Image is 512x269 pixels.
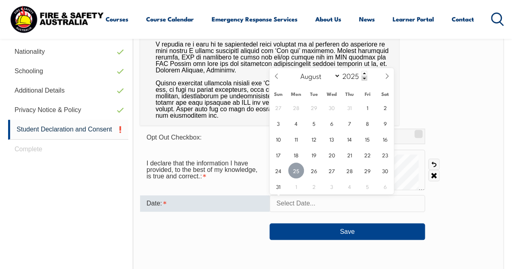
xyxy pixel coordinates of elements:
[288,163,304,178] span: August 25, 2025
[270,195,425,212] input: Select Date...
[8,61,128,81] a: Schooling
[377,115,393,131] span: August 9, 2025
[270,115,286,131] span: August 3, 2025
[324,147,340,163] span: August 20, 2025
[296,70,340,81] select: Month
[270,131,286,147] span: August 10, 2025
[324,100,340,115] span: July 30, 2025
[287,91,305,97] span: Mon
[288,100,304,115] span: July 28, 2025
[270,223,425,239] button: Save
[377,163,393,178] span: August 30, 2025
[315,9,341,29] a: About Us
[324,131,340,147] span: August 13, 2025
[305,91,323,97] span: Tue
[359,147,375,163] span: August 22, 2025
[342,163,357,178] span: August 28, 2025
[146,9,194,29] a: Course Calendar
[324,178,340,194] span: September 3, 2025
[306,178,322,194] span: September 2, 2025
[341,91,359,97] span: Thu
[8,100,128,120] a: Privacy Notice & Policy
[288,115,304,131] span: August 4, 2025
[288,131,304,147] span: August 11, 2025
[106,9,128,29] a: Courses
[8,42,128,61] a: Nationality
[324,163,340,178] span: August 27, 2025
[428,159,440,170] a: Undo
[8,120,128,140] a: Student Declaration and Consent
[342,100,357,115] span: July 31, 2025
[359,100,375,115] span: August 1, 2025
[428,170,440,181] a: Clear
[288,178,304,194] span: September 1, 2025
[342,147,357,163] span: August 21, 2025
[270,163,286,178] span: August 24, 2025
[306,115,322,131] span: August 5, 2025
[324,115,340,131] span: August 6, 2025
[270,178,286,194] span: August 31, 2025
[393,9,434,29] a: Learner Portal
[340,71,367,80] input: Year
[377,147,393,163] span: August 23, 2025
[359,91,376,97] span: Fri
[359,115,375,131] span: August 8, 2025
[140,195,270,212] div: Date is required.
[359,163,375,178] span: August 29, 2025
[377,131,393,147] span: August 16, 2025
[342,115,357,131] span: August 7, 2025
[306,147,322,163] span: August 19, 2025
[288,147,304,163] span: August 18, 2025
[359,178,375,194] span: September 5, 2025
[8,81,128,100] a: Additional Details
[452,9,474,29] a: Contact
[270,147,286,163] span: August 17, 2025
[306,100,322,115] span: July 29, 2025
[359,131,375,147] span: August 15, 2025
[140,156,270,184] div: I declare that the information I have provided, to the best of my knowledge, is true and correct....
[306,163,322,178] span: August 26, 2025
[323,91,341,97] span: Wed
[212,9,297,29] a: Emergency Response Services
[377,100,393,115] span: August 2, 2025
[306,131,322,147] span: August 12, 2025
[342,178,357,194] span: September 4, 2025
[376,91,394,97] span: Sat
[147,134,202,141] span: Opt Out Checkbox:
[270,91,287,97] span: Sun
[377,178,393,194] span: September 6, 2025
[270,100,286,115] span: July 27, 2025
[342,131,357,147] span: August 14, 2025
[359,9,375,29] a: News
